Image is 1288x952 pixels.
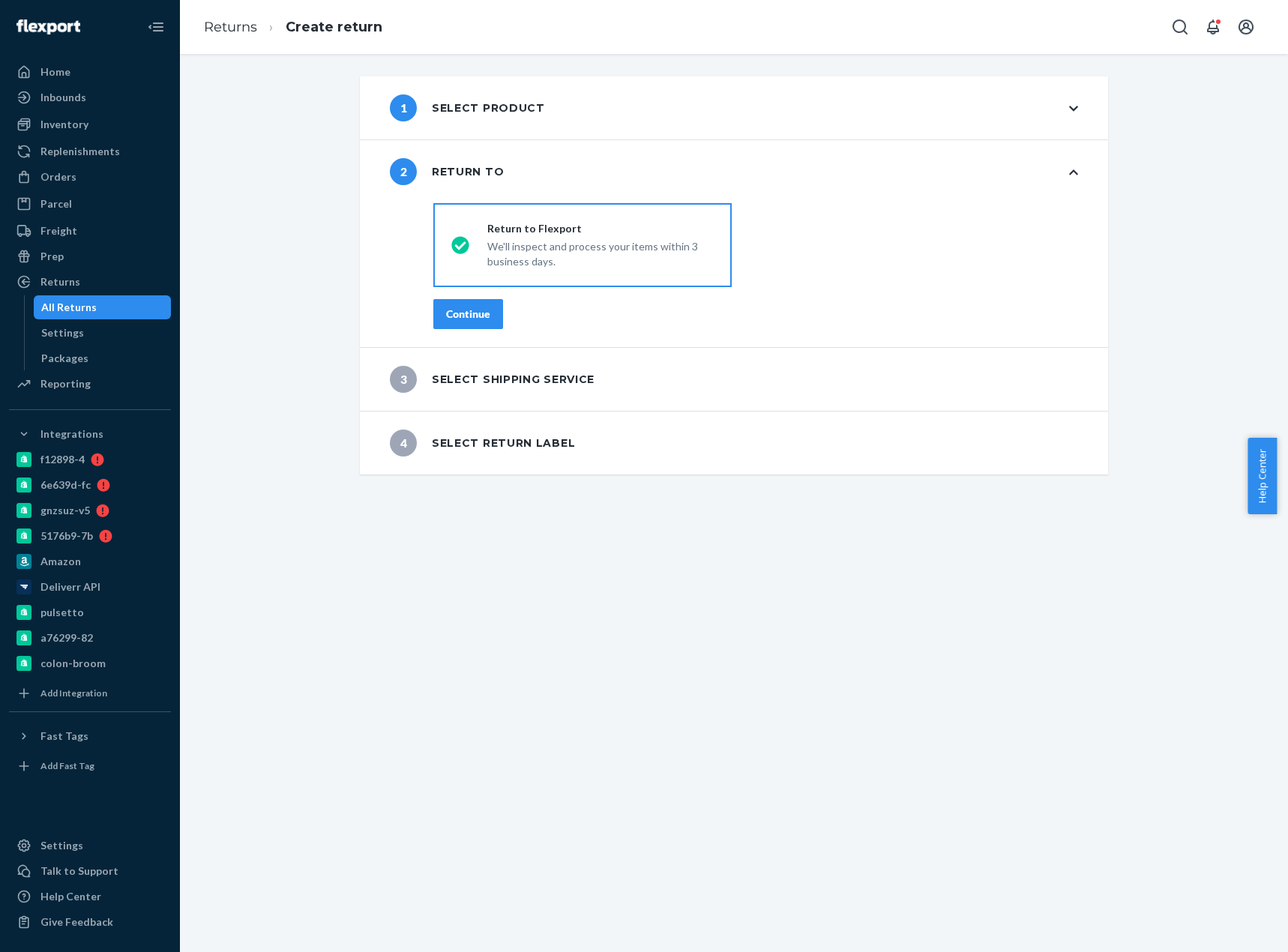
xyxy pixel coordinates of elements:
[40,427,103,442] div: Integrations
[40,196,72,211] div: Parcel
[41,351,88,366] div: Packages
[9,372,171,396] a: Reporting
[390,366,595,393] div: Select shipping service
[40,64,70,79] div: Home
[40,687,107,699] div: Add Integration
[40,729,88,744] div: Fast Tags
[487,236,714,269] div: We'll inspect and process your items within 3 business days.
[390,94,417,121] span: 1
[9,524,171,548] a: 5176b9-7b
[390,430,575,457] div: Select return label
[9,651,171,675] a: colon-broom
[9,244,171,268] a: Prep
[40,889,101,904] div: Help Center
[433,299,503,329] button: Continue
[390,366,417,393] span: 3
[9,754,171,778] a: Add Fast Tag
[40,503,90,518] div: gnzsuz-v5
[40,656,106,671] div: colon-broom
[41,300,97,315] div: All Returns
[9,575,171,599] a: Deliverr API
[9,270,171,294] a: Returns
[40,90,86,105] div: Inbounds
[9,885,171,909] a: Help Center
[9,219,171,243] a: Freight
[487,221,714,236] div: Return to Flexport
[9,549,171,573] a: Amazon
[192,5,394,49] ol: breadcrumbs
[40,376,91,391] div: Reporting
[40,630,93,645] div: a76299-82
[40,864,118,879] div: Talk to Support
[390,158,417,185] span: 2
[40,274,80,289] div: Returns
[34,321,172,345] a: Settings
[40,579,100,594] div: Deliverr API
[286,19,382,35] a: Create return
[390,158,504,185] div: Return to
[9,498,171,522] a: gnzsuz-v5
[1231,12,1261,42] button: Open account menu
[40,452,85,467] div: f12898-4
[9,626,171,650] a: a76299-82
[16,19,80,34] img: Flexport logo
[1165,12,1195,42] button: Open Search Box
[40,249,64,264] div: Prep
[40,169,76,184] div: Orders
[390,430,417,457] span: 4
[9,859,171,883] a: Talk to Support
[9,112,171,136] a: Inventory
[9,910,171,934] button: Give Feedback
[40,528,93,543] div: 5176b9-7b
[40,117,88,132] div: Inventory
[9,60,171,84] a: Home
[9,724,171,748] button: Fast Tags
[9,422,171,446] button: Integrations
[40,144,120,159] div: Replenishments
[34,295,172,319] a: All Returns
[40,759,94,772] div: Add Fast Tag
[34,346,172,370] a: Packages
[204,19,257,35] a: Returns
[9,165,171,189] a: Orders
[9,600,171,624] a: pulsetto
[390,94,545,121] div: Select product
[1248,438,1277,514] button: Help Center
[9,85,171,109] a: Inbounds
[9,681,171,705] a: Add Integration
[9,834,171,858] a: Settings
[40,554,81,569] div: Amazon
[446,307,490,322] div: Continue
[9,139,171,163] a: Replenishments
[9,473,171,497] a: 6e639d-fc
[40,838,83,853] div: Settings
[9,192,171,216] a: Parcel
[1198,12,1228,42] button: Open notifications
[40,605,84,620] div: pulsetto
[40,477,91,492] div: 6e639d-fc
[40,223,77,238] div: Freight
[41,325,84,340] div: Settings
[141,12,171,42] button: Close Navigation
[40,915,113,930] div: Give Feedback
[9,448,171,472] a: f12898-4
